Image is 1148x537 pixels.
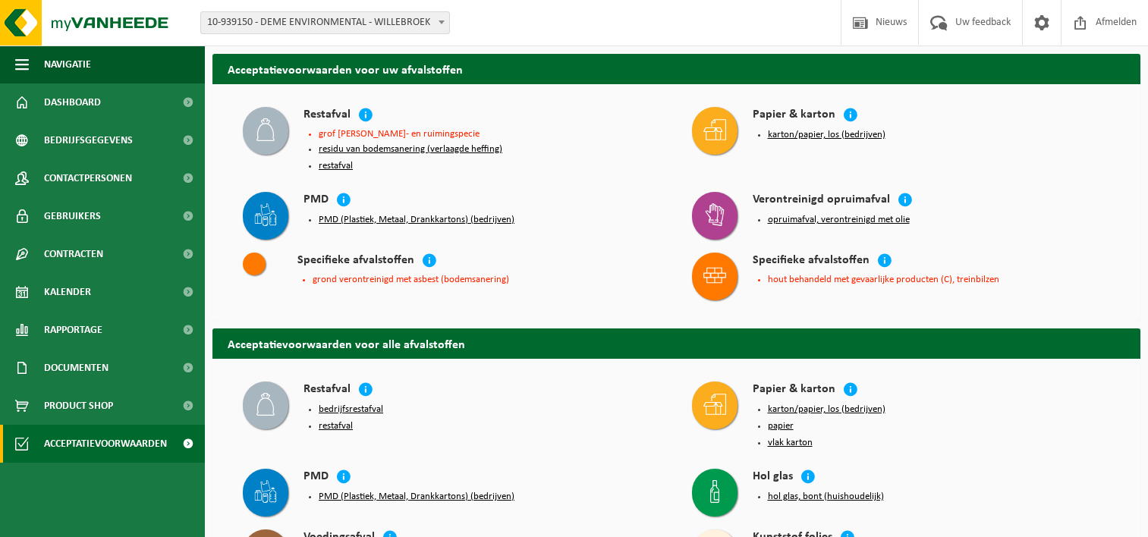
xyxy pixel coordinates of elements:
[319,129,662,139] li: grof [PERSON_NAME]- en ruimingspecie
[44,46,91,83] span: Navigatie
[44,349,109,387] span: Documenten
[768,420,794,432] button: papier
[768,491,884,503] button: hol glas, bont (huishoudelijk)
[319,160,353,172] button: restafval
[44,425,167,463] span: Acceptatievoorwaarden
[753,253,870,270] h4: Specifieke afvalstoffen
[44,387,113,425] span: Product Shop
[319,214,514,226] button: PMD (Plastiek, Metaal, Drankkartons) (bedrijven)
[753,469,793,486] h4: Hol glas
[768,437,813,449] button: vlak karton
[44,159,132,197] span: Contactpersonen
[44,273,91,311] span: Kalender
[753,192,890,209] h4: Verontreinigd opruimafval
[304,382,351,399] h4: Restafval
[44,197,101,235] span: Gebruikers
[200,11,450,34] span: 10-939150 - DEME ENVIRONMENTAL - WILLEBROEK
[212,54,1140,83] h2: Acceptatievoorwaarden voor uw afvalstoffen
[768,275,1111,284] li: hout behandeld met gevaarlijke producten (C), treinbilzen
[319,491,514,503] button: PMD (Plastiek, Metaal, Drankkartons) (bedrijven)
[313,275,661,284] li: grond verontreinigd met asbest (bodemsanering)
[768,129,885,141] button: karton/papier, los (bedrijven)
[319,420,353,432] button: restafval
[304,192,329,209] h4: PMD
[319,143,502,155] button: residu van bodemsanering (verlaagde heffing)
[44,235,103,273] span: Contracten
[304,107,351,124] h4: Restafval
[319,404,383,416] button: bedrijfsrestafval
[44,311,102,349] span: Rapportage
[768,404,885,416] button: karton/papier, los (bedrijven)
[44,83,101,121] span: Dashboard
[44,121,133,159] span: Bedrijfsgegevens
[768,214,910,226] button: opruimafval, verontreinigd met olie
[297,253,414,270] h4: Specifieke afvalstoffen
[304,469,329,486] h4: PMD
[753,107,835,124] h4: Papier & karton
[201,12,449,33] span: 10-939150 - DEME ENVIRONMENTAL - WILLEBROEK
[753,382,835,399] h4: Papier & karton
[212,328,1140,358] h2: Acceptatievoorwaarden voor alle afvalstoffen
